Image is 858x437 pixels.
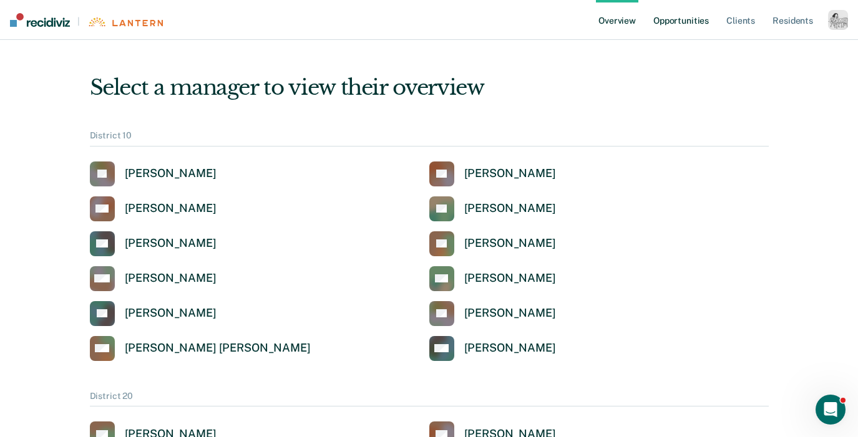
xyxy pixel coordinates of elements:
a: [PERSON_NAME] [429,196,556,221]
div: [PERSON_NAME] [464,236,556,251]
div: Select a manager to view their overview [90,75,769,100]
a: [PERSON_NAME] [90,231,217,256]
div: District 10 [90,130,769,146]
img: Lantern [87,17,163,27]
div: [PERSON_NAME] [125,271,217,286]
a: | [10,13,163,27]
img: Recidiviz [10,13,70,27]
a: [PERSON_NAME] [90,301,217,326]
a: [PERSON_NAME] [429,301,556,326]
div: [PERSON_NAME] [464,341,556,355]
a: [PERSON_NAME] [429,231,556,256]
span: | [70,16,87,27]
div: [PERSON_NAME] [125,201,217,216]
div: [PERSON_NAME] [125,306,217,320]
div: [PERSON_NAME] [125,236,217,251]
div: [PERSON_NAME] [PERSON_NAME] [125,341,311,355]
a: [PERSON_NAME] [90,196,217,221]
a: [PERSON_NAME] [90,266,217,291]
a: [PERSON_NAME] [429,161,556,186]
a: [PERSON_NAME] [429,266,556,291]
a: [PERSON_NAME] [429,336,556,361]
div: [PERSON_NAME] [464,306,556,320]
div: [PERSON_NAME] [464,166,556,181]
iframe: Intercom live chat [816,395,846,425]
div: [PERSON_NAME] [125,166,217,181]
div: [PERSON_NAME] [464,271,556,286]
div: [PERSON_NAME] [464,201,556,216]
a: [PERSON_NAME] [PERSON_NAME] [90,336,311,361]
div: District 20 [90,391,769,407]
a: [PERSON_NAME] [90,161,217,186]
